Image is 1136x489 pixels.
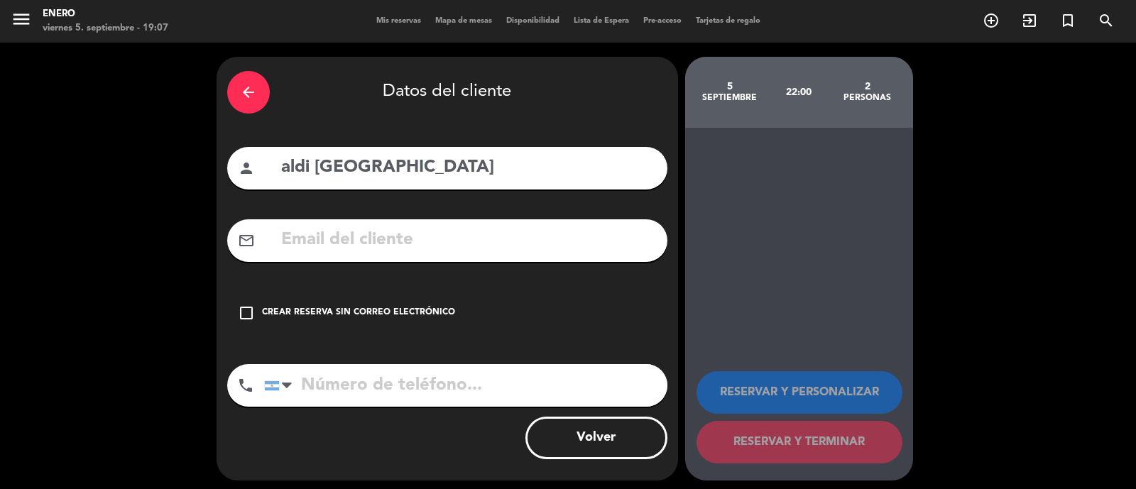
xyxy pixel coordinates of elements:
i: search [1098,12,1115,29]
i: add_circle_outline [983,12,1000,29]
div: 2 [833,81,902,92]
i: phone [237,377,254,394]
i: menu [11,9,32,30]
div: viernes 5. septiembre - 19:07 [43,21,168,35]
input: Email del cliente [280,226,657,255]
div: Enero [43,7,168,21]
span: Lista de Espera [567,17,636,25]
div: 5 [696,81,765,92]
i: turned_in_not [1059,12,1076,29]
div: Argentina: +54 [265,365,297,406]
button: menu [11,9,32,35]
i: arrow_back [240,84,257,101]
div: Crear reserva sin correo electrónico [262,306,455,320]
div: personas [833,92,902,104]
span: Mis reservas [369,17,428,25]
span: Disponibilidad [499,17,567,25]
i: person [238,160,255,177]
span: Tarjetas de regalo [689,17,768,25]
span: Pre-acceso [636,17,689,25]
div: 22:00 [764,67,833,117]
i: exit_to_app [1021,12,1038,29]
button: RESERVAR Y PERSONALIZAR [697,371,902,414]
input: Nombre del cliente [280,153,657,182]
div: Datos del cliente [227,67,667,117]
span: Mapa de mesas [428,17,499,25]
button: RESERVAR Y TERMINAR [697,421,902,463]
i: mail_outline [238,232,255,249]
input: Número de teléfono... [264,364,667,407]
div: septiembre [696,92,765,104]
button: Volver [525,417,667,459]
i: check_box_outline_blank [238,304,255,322]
